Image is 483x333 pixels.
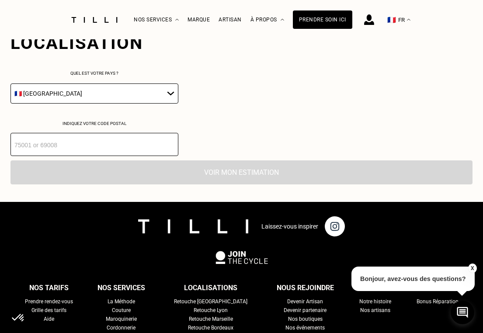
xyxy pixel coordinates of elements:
a: Devenir Artisan [287,297,323,306]
a: Cordonnerie [107,323,136,332]
a: Couture [112,306,131,315]
img: page instagram de Tilli une retoucherie à domicile [325,216,345,236]
div: Nous rejoindre [277,281,334,295]
a: Prendre rendez-vous [25,297,73,306]
input: 75001 or 69008 [10,133,178,156]
a: Nos événements [285,323,325,332]
a: Bonus Réparation [417,297,459,306]
div: Localisation [10,33,178,53]
span: 🇫🇷 [387,16,396,24]
a: Marque [188,17,210,23]
a: Artisan [219,17,242,23]
div: À propos [250,0,284,39]
a: Retouche [GEOGRAPHIC_DATA] [174,297,247,306]
a: Aide [44,315,54,323]
img: Menu déroulant à propos [281,19,284,21]
a: Retouche Bordeaux [188,323,233,332]
button: 🇫🇷 FR [383,0,415,39]
p: Quel est votre pays ? [10,71,178,76]
a: Nos boutiques [288,315,323,323]
div: Localisations [184,281,237,295]
img: menu déroulant [407,19,410,21]
a: Retouche Marseille [189,315,233,323]
div: Nos services [134,0,179,39]
a: Grille des tarifs [31,306,66,315]
a: Retouche Lyon [194,306,228,315]
img: Logo du service de couturière Tilli [68,17,121,23]
p: Laissez-vous inspirer [261,223,318,230]
a: Prendre soin ici [293,10,352,29]
img: logo Join The Cycle [215,251,268,264]
button: X [468,264,476,273]
a: La Méthode [108,297,135,306]
a: Devenir partenaire [284,306,327,315]
div: Nos tarifs [29,281,69,295]
img: Menu déroulant [175,19,179,21]
img: logo Tilli [138,219,248,233]
p: Indiquez votre code postal [10,121,178,126]
div: Nos services [97,281,145,295]
a: Notre histoire [359,297,391,306]
a: Maroquinerie [106,315,137,323]
p: Bonjour, avez-vous des questions? [351,267,475,291]
img: icône connexion [364,14,374,25]
a: Nos artisans [360,306,390,315]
